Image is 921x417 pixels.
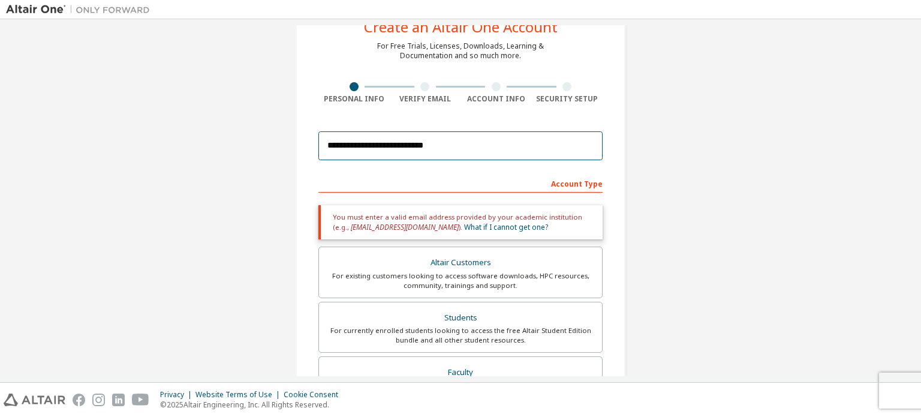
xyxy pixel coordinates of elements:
div: You must enter a valid email address provided by your academic institution (e.g., ). [318,205,603,239]
img: youtube.svg [132,394,149,406]
img: linkedin.svg [112,394,125,406]
img: facebook.svg [73,394,85,406]
div: For Free Trials, Licenses, Downloads, Learning & Documentation and so much more. [377,41,544,61]
div: Account Info [460,94,532,104]
img: Altair One [6,4,156,16]
img: altair_logo.svg [4,394,65,406]
div: Account Type [318,173,603,193]
div: Personal Info [318,94,390,104]
div: Students [326,310,595,326]
div: Faculty [326,364,595,381]
div: Privacy [160,390,195,400]
div: Create an Altair One Account [364,20,558,34]
img: instagram.svg [92,394,105,406]
span: [EMAIL_ADDRESS][DOMAIN_NAME] [351,222,459,232]
div: Cookie Consent [284,390,345,400]
div: For existing customers looking to access software downloads, HPC resources, community, trainings ... [326,271,595,290]
a: What if I cannot get one? [464,222,548,232]
div: Altair Customers [326,254,595,271]
div: Verify Email [390,94,461,104]
div: Security Setup [532,94,603,104]
div: Website Terms of Use [195,390,284,400]
div: For currently enrolled students looking to access the free Altair Student Edition bundle and all ... [326,326,595,345]
p: © 2025 Altair Engineering, Inc. All Rights Reserved. [160,400,345,410]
